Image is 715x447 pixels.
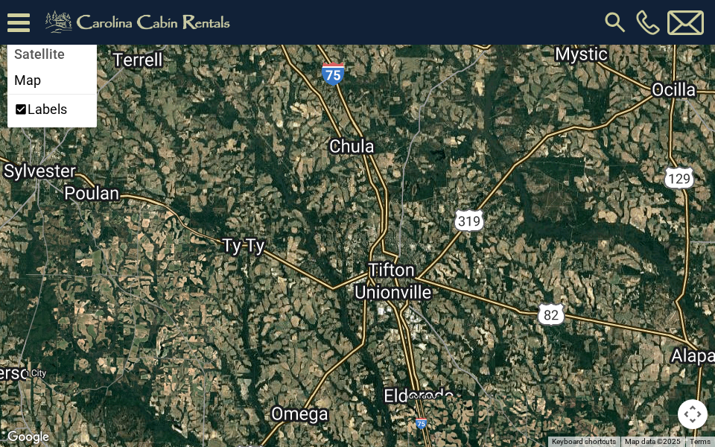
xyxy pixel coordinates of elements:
[4,428,53,447] a: Open this area in Google Maps (opens a new window)
[625,437,681,446] span: Map data ©2025
[37,7,243,37] img: Khaki-logo.png
[4,428,53,447] img: Google
[552,437,616,447] button: Keyboard shortcuts
[690,437,711,446] a: Terms (opens in new tab)
[678,399,708,429] button: Map camera controls
[602,9,629,36] img: search-regular.svg
[632,10,664,35] a: [PHONE_NUMBER]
